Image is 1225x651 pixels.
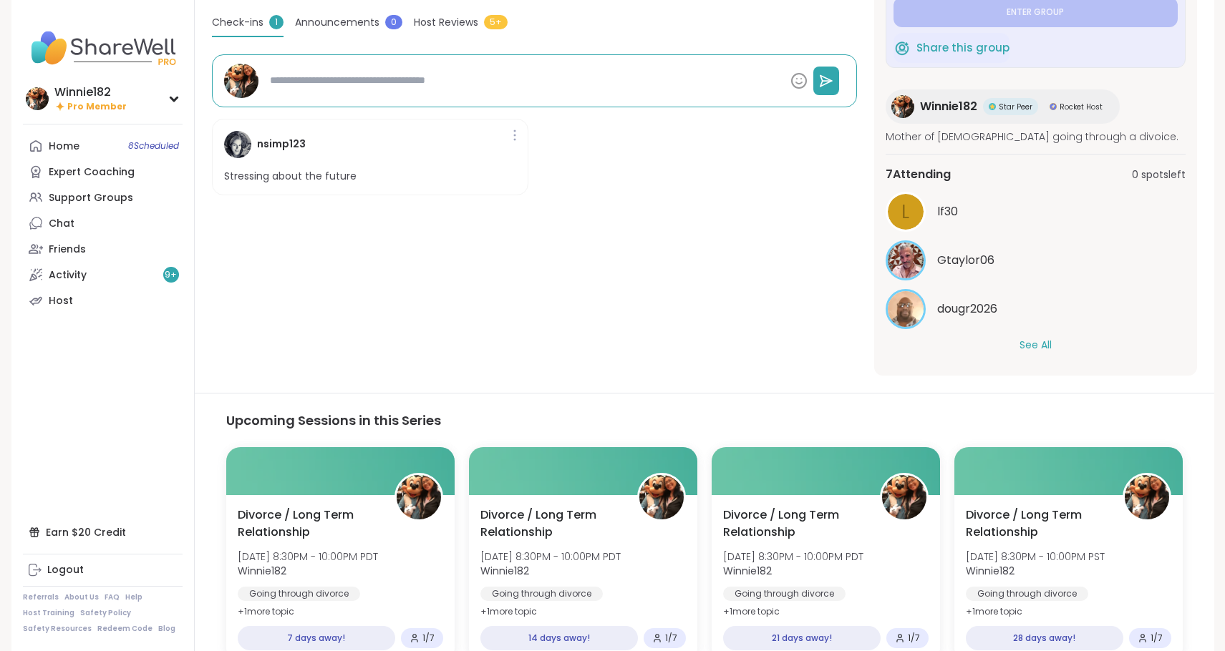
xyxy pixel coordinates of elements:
span: 0 spots left [1132,167,1186,182]
a: Support Groups [23,185,183,210]
span: Host Reviews [414,15,478,30]
span: Announcements [295,15,379,30]
img: Winnie182 [397,475,441,519]
div: Host [49,294,73,308]
h4: nsimp123 [257,137,306,152]
div: 7 days away! [238,626,395,650]
a: Home8Scheduled [23,133,183,159]
span: [DATE] 8:30PM - 10:00PM PDT [480,549,621,564]
img: Winnie182 [1125,475,1169,519]
button: See All [1020,338,1052,353]
span: Divorce / Long Term Relationship [238,506,379,541]
img: ShareWell Nav Logo [23,23,183,73]
div: 14 days away! [480,626,638,650]
div: Going through divorce [723,587,846,601]
span: Winnie182 [920,98,977,115]
a: Blog [158,624,175,634]
span: [DATE] 8:30PM - 10:00PM PDT [723,549,863,564]
a: Safety Resources [23,624,92,634]
div: Support Groups [49,191,133,205]
div: Winnie182 [54,84,127,100]
img: Winnie182 [26,87,49,110]
span: 5+ [484,15,508,29]
a: dougr2026dougr2026 [886,289,1186,329]
a: Help [125,592,142,602]
span: 9 + [165,269,177,281]
span: 1 / 7 [665,632,677,644]
div: Going through divorce [238,587,360,601]
span: Mother of [DEMOGRAPHIC_DATA] going through a divoice. [886,129,1186,144]
span: lf30 [937,203,958,220]
div: Logout [47,563,84,577]
span: 1 / 7 [422,632,435,644]
div: Home [49,139,79,154]
div: 28 days away! [966,626,1123,650]
span: Enter group [1007,6,1064,18]
img: Winnie182 [639,475,684,519]
span: 1 / 7 [908,632,920,644]
span: Divorce / Long Term Relationship [723,506,864,541]
img: Gtaylor06 [888,243,924,278]
div: Expert Coaching [49,165,135,180]
a: Redeem Code [97,624,152,634]
a: About Us [64,592,99,602]
b: Winnie182 [238,564,286,578]
a: Host [23,288,183,313]
span: Rocket Host [1060,102,1103,112]
a: Host Training [23,608,74,618]
span: Divorce / Long Term Relationship [480,506,621,541]
a: llf30 [886,192,1186,232]
p: Stressing about the future [224,170,357,184]
a: Winnie182Winnie182Star PeerStar PeerRocket HostRocket Host [886,89,1120,124]
a: Activity9+ [23,262,183,288]
span: dougr2026 [937,300,997,318]
span: 1 [269,15,284,29]
img: dougr2026 [888,291,924,327]
img: nsimp123 [224,131,251,158]
div: Friends [49,243,86,257]
button: Share this group [894,33,1009,63]
span: l [901,198,909,226]
a: Friends [23,236,183,262]
span: Star Peer [999,102,1032,112]
div: Going through divorce [480,587,603,601]
a: Logout [23,557,183,583]
img: Rocket Host [1050,103,1057,110]
b: Winnie182 [480,564,529,578]
img: Winnie182 [224,64,258,98]
a: FAQ [105,592,120,602]
a: Safety Policy [80,608,131,618]
a: Chat [23,210,183,236]
div: Chat [49,217,74,231]
span: 7 Attending [886,166,951,183]
b: Winnie182 [966,564,1015,578]
span: 1 / 7 [1151,632,1163,644]
img: Winnie182 [891,95,914,118]
a: Referrals [23,592,59,602]
span: [DATE] 8:30PM - 10:00PM PDT [238,549,378,564]
h3: Upcoming Sessions in this Series [226,411,1183,430]
b: Winnie182 [723,564,772,578]
div: Activity [49,268,87,283]
span: 8 Scheduled [128,140,179,152]
span: 0 [385,15,402,29]
span: [DATE] 8:30PM - 10:00PM PST [966,549,1105,564]
a: Expert Coaching [23,159,183,185]
div: Going through divorce [966,587,1088,601]
span: Gtaylor06 [937,252,994,269]
span: Check-ins [212,15,263,30]
img: ShareWell Logomark [894,39,911,57]
img: Star Peer [989,103,996,110]
div: Earn $20 Credit [23,519,183,545]
span: Pro Member [67,101,127,113]
span: Divorce / Long Term Relationship [966,506,1107,541]
div: 21 days away! [723,626,881,650]
img: Winnie182 [882,475,926,519]
a: Gtaylor06Gtaylor06 [886,240,1186,280]
span: Share this group [916,40,1009,57]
